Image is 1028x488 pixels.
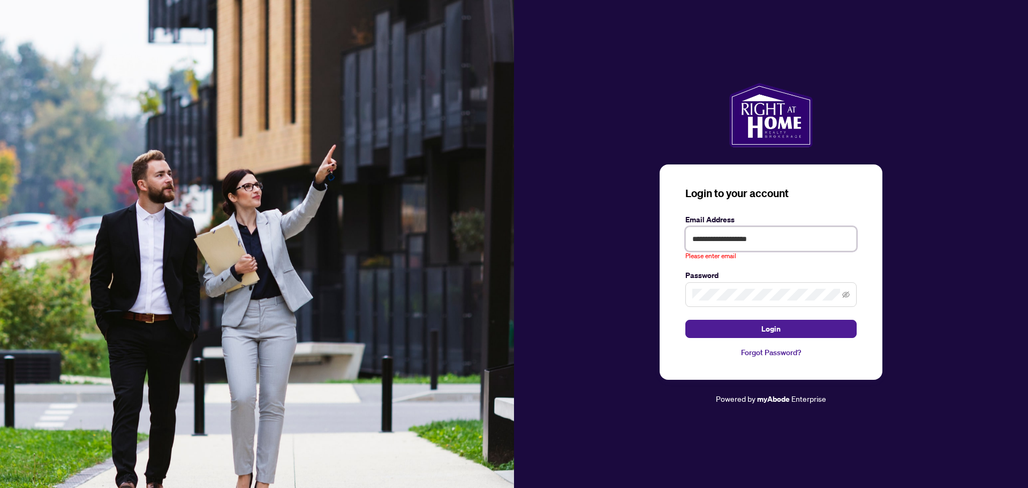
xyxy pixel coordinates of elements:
h3: Login to your account [685,186,857,201]
label: Password [685,269,857,281]
img: ma-logo [729,83,812,147]
button: Login [685,320,857,338]
span: Login [761,320,781,337]
span: Powered by [716,394,755,403]
a: Forgot Password? [685,347,857,358]
label: Email Address [685,214,857,226]
span: Enterprise [791,394,826,403]
span: eye-invisible [842,291,850,298]
a: myAbode [757,393,790,405]
span: Please enter email [685,251,736,261]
